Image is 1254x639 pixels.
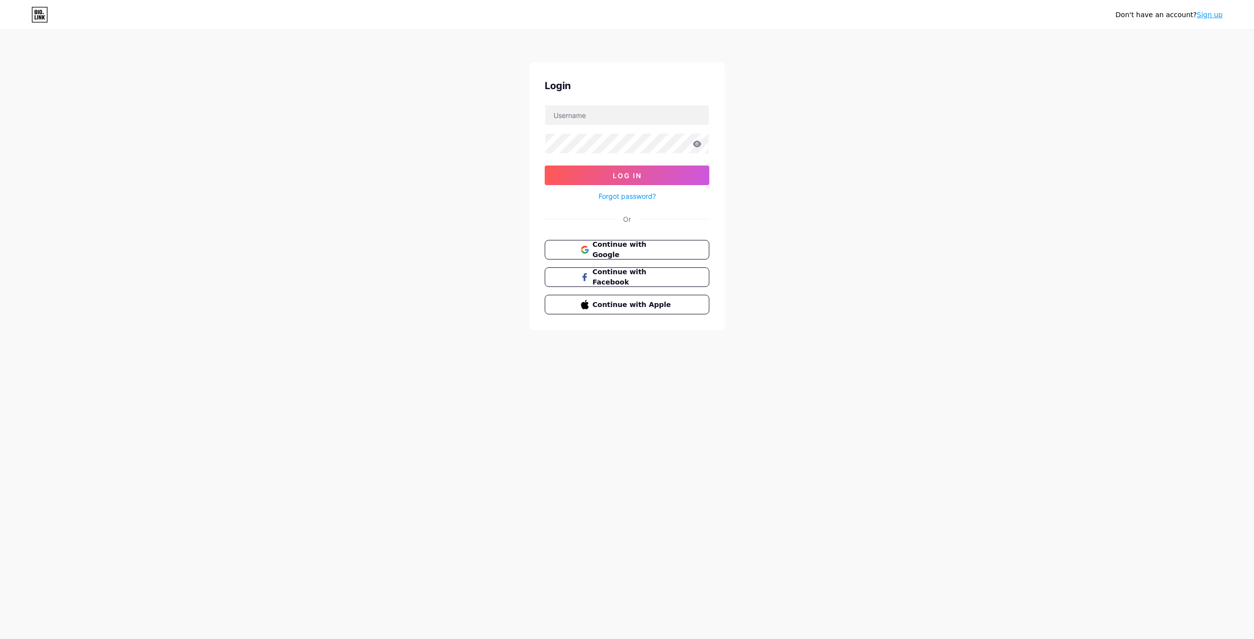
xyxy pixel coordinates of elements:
button: Continue with Apple [545,295,709,314]
button: Continue with Facebook [545,267,709,287]
input: Username [545,105,709,125]
button: Continue with Google [545,240,709,260]
span: Continue with Apple [593,300,674,310]
div: Login [545,78,709,93]
div: Don't have an account? [1115,10,1223,20]
span: Log In [613,171,642,180]
button: Log In [545,166,709,185]
span: Continue with Google [593,239,674,260]
span: Continue with Facebook [593,267,674,287]
div: Or [623,214,631,224]
a: Sign up [1197,11,1223,19]
a: Forgot password? [599,191,656,201]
